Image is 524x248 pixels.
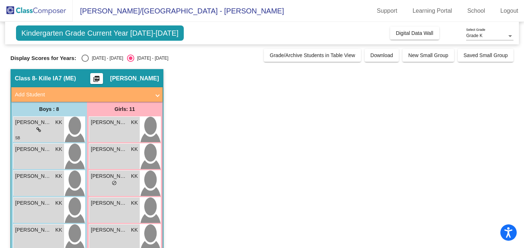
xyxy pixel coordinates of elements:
a: Learning Portal [407,5,458,17]
span: KK [131,145,138,153]
button: Grade/Archive Students in Table View [264,49,361,62]
span: KK [131,199,138,207]
span: KK [55,226,62,234]
span: Kindergarten Grade Current Year [DATE]-[DATE] [16,25,184,41]
span: [PERSON_NAME] [110,75,159,82]
span: Digital Data Wall [396,30,433,36]
span: - Kille IA7 (ME) [35,75,76,82]
button: Download [365,49,399,62]
button: Print Students Details [90,73,103,84]
span: [PERSON_NAME] [91,172,127,180]
button: Digital Data Wall [390,27,439,40]
span: [PERSON_NAME] [15,145,52,153]
mat-panel-title: Add Student [15,91,150,99]
span: Display Scores for Years: [11,55,76,61]
span: Class 8 [15,75,35,82]
span: Grade/Archive Students in Table View [270,52,355,58]
span: [PERSON_NAME] [91,199,127,207]
mat-expansion-panel-header: Add Student [11,87,163,102]
span: [PERSON_NAME]/[GEOGRAPHIC_DATA] - [PERSON_NAME] [73,5,284,17]
span: KK [131,172,138,180]
span: [PERSON_NAME] [15,119,52,126]
button: New Small Group [402,49,454,62]
span: KK [55,199,62,207]
span: [PERSON_NAME] [91,119,127,126]
span: [PERSON_NAME] [15,172,52,180]
div: [DATE] - [DATE] [89,55,123,61]
span: KK [131,226,138,234]
span: Grade K [466,33,483,38]
span: Download [370,52,393,58]
span: [PERSON_NAME] [15,199,52,207]
span: KK [131,119,138,126]
span: KK [55,145,62,153]
mat-icon: picture_as_pdf [92,75,101,85]
span: [PERSON_NAME] Ore [91,226,127,234]
span: [PERSON_NAME] [91,145,127,153]
span: KK [55,119,62,126]
mat-radio-group: Select an option [82,55,168,62]
div: [DATE] - [DATE] [134,55,168,61]
a: Support [371,5,403,17]
div: Girls: 11 [87,102,163,116]
span: do_not_disturb_alt [112,180,117,185]
span: SB [15,136,20,140]
span: [PERSON_NAME] [15,226,52,234]
a: School [461,5,491,17]
span: New Small Group [408,52,448,58]
div: Boys : 8 [11,102,87,116]
a: Logout [495,5,524,17]
span: Saved Small Group [464,52,508,58]
button: Saved Small Group [458,49,513,62]
span: KK [55,172,62,180]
